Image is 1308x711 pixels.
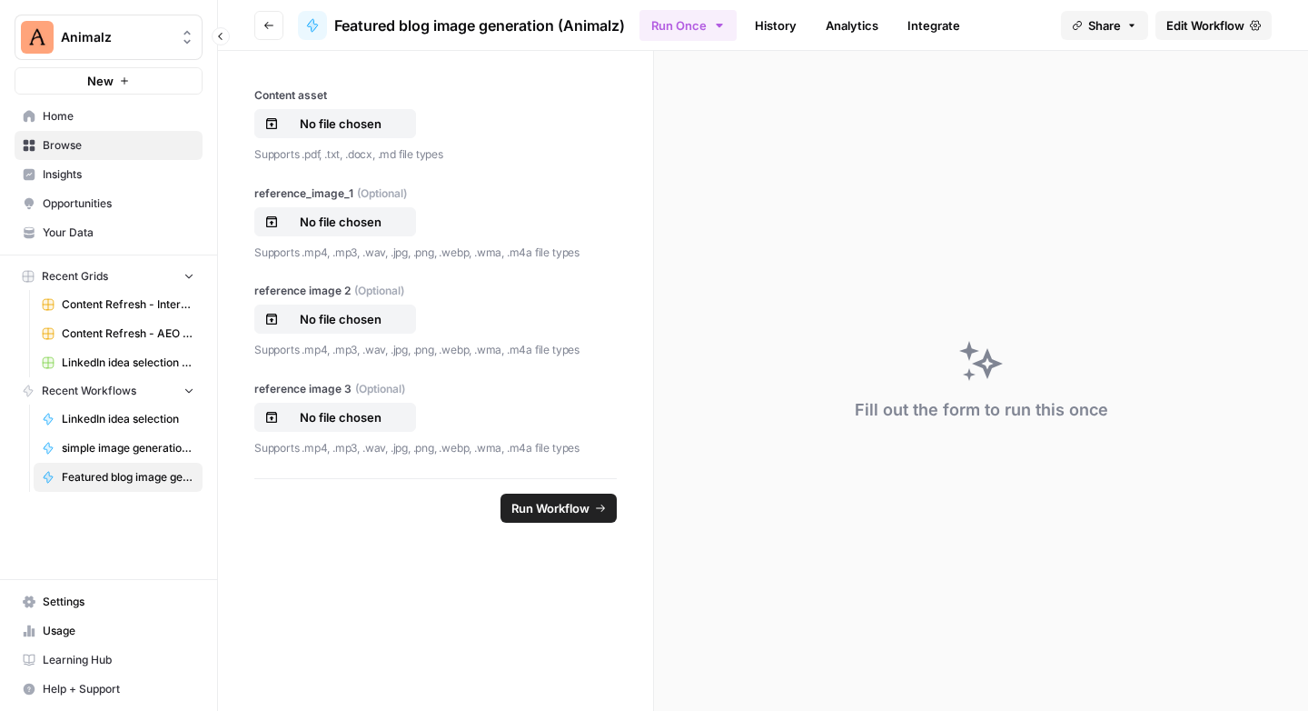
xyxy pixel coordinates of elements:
span: Featured blog image generation (Animalz) [62,469,194,486]
a: Integrate [897,11,971,40]
a: Your Data [15,218,203,247]
a: Insights [15,160,203,189]
button: No file chosen [254,305,416,334]
span: Your Data [43,225,194,241]
span: (Optional) [355,381,405,397]
a: Learning Hub [15,646,203,675]
span: Content Refresh - AEO and Keyword improvements [62,325,194,342]
span: Help + Support [43,681,194,697]
span: Opportunities [43,195,194,212]
span: Home [43,108,194,125]
a: Usage [15,616,203,646]
button: Run Workflow [500,494,617,523]
a: Browse [15,131,203,160]
a: LinkedIn idea selection + post draft Grid [34,348,203,377]
a: Content Refresh - AEO and Keyword improvements [34,319,203,348]
span: Featured blog image generation (Animalz) [334,15,625,36]
span: LinkedIn idea selection [62,411,194,427]
button: Run Once [639,10,737,41]
a: Analytics [815,11,889,40]
span: Learning Hub [43,652,194,668]
label: reference image 2 [254,283,617,299]
button: No file chosen [254,207,416,236]
a: Content Refresh - Internal Links & Meta tags [34,290,203,319]
span: Recent Grids [42,268,108,285]
a: Featured blog image generation (Animalz) [298,11,625,40]
span: Run Workflow [511,499,590,517]
button: Help + Support [15,675,203,704]
a: Opportunities [15,189,203,218]
button: Recent Grids [15,263,203,290]
button: No file chosen [254,403,416,432]
a: LinkedIn idea selection [34,405,203,434]
button: New [15,67,203,95]
p: No file chosen [282,310,399,328]
span: Share [1088,16,1121,35]
p: No file chosen [282,213,399,231]
a: Home [15,102,203,131]
a: simple image generation nano + gpt [34,434,203,463]
button: Workspace: Animalz [15,15,203,60]
span: Usage [43,623,194,639]
span: (Optional) [357,185,407,202]
span: Settings [43,594,194,610]
img: Animalz Logo [21,21,54,54]
button: Recent Workflows [15,377,203,405]
span: simple image generation nano + gpt [62,440,194,456]
span: Edit Workflow [1166,16,1244,35]
p: No file chosen [282,408,399,426]
label: reference image 3 [254,381,617,397]
span: Browse [43,137,194,154]
span: Content Refresh - Internal Links & Meta tags [62,296,194,313]
p: Supports .mp4, .mp3, .wav, .jpg, .png, .webp, .wma, .m4a file types [254,439,617,457]
a: Edit Workflow [1155,11,1272,40]
button: Share [1061,11,1148,40]
span: LinkedIn idea selection + post draft Grid [62,355,194,371]
label: Content asset [254,87,617,104]
span: Insights [43,166,194,183]
a: Featured blog image generation (Animalz) [34,463,203,492]
p: Supports .mp4, .mp3, .wav, .jpg, .png, .webp, .wma, .m4a file types [254,341,617,359]
span: New [87,72,114,90]
p: Supports .pdf, .txt, .docx, .md file types [254,145,617,164]
a: Settings [15,587,203,616]
div: Fill out the form to run this once [855,397,1108,423]
button: No file chosen [254,109,416,138]
span: Animalz [61,28,171,46]
label: reference_image_1 [254,185,617,202]
a: History [744,11,808,40]
span: (Optional) [354,283,404,299]
span: Recent Workflows [42,383,136,399]
p: No file chosen [282,115,399,133]
p: Supports .mp4, .mp3, .wav, .jpg, .png, .webp, .wma, .m4a file types [254,244,617,262]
